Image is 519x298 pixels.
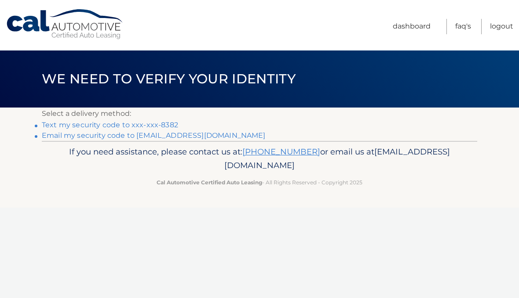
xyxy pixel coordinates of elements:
a: Text my security code to xxx-xxx-8382 [42,121,178,129]
a: [PHONE_NUMBER] [242,147,320,157]
a: Email my security code to [EMAIL_ADDRESS][DOMAIN_NAME] [42,131,266,140]
strong: Cal Automotive Certified Auto Leasing [157,179,262,186]
p: - All Rights Reserved - Copyright 2025 [48,178,471,187]
p: If you need assistance, please contact us at: or email us at [48,145,471,173]
span: We need to verify your identity [42,71,296,87]
a: FAQ's [455,19,471,34]
a: Dashboard [393,19,431,34]
a: Cal Automotive [6,9,124,40]
p: Select a delivery method: [42,108,477,120]
a: Logout [490,19,513,34]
